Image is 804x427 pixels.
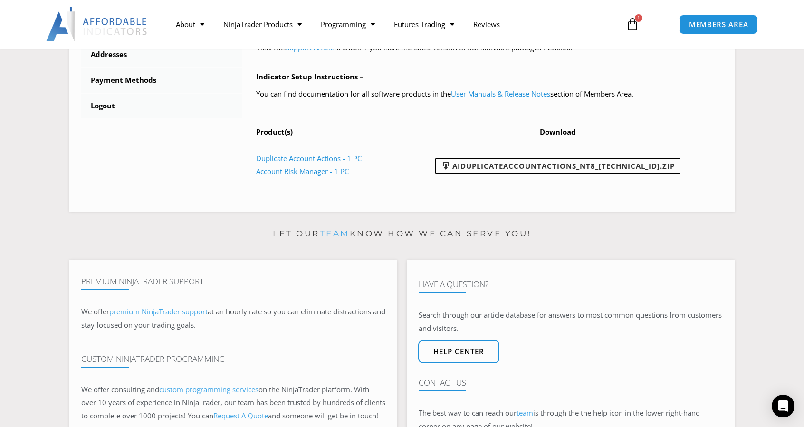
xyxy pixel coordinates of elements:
[46,7,148,41] img: LogoAI | Affordable Indicators – NinjaTrader
[166,13,615,35] nav: Menu
[256,127,293,136] span: Product(s)
[540,127,576,136] span: Download
[418,340,499,363] a: Help center
[69,226,735,242] p: Let our know how we can serve you!
[256,72,364,81] b: Indicator Setup Instructions –
[81,354,385,364] h4: Custom NinjaTrader Programming
[464,13,509,35] a: Reviews
[433,348,484,355] span: Help center
[256,154,362,163] a: Duplicate Account Actions - 1 PC
[517,408,533,417] a: team
[435,158,680,174] a: AIDuplicateAccountActions_NT8_[TECHNICAL_ID].zip
[256,87,723,101] p: You can find documentation for all software products in the section of Members Area.
[256,166,349,176] a: Account Risk Manager - 1 PC
[81,42,242,67] a: Addresses
[635,14,642,22] span: 1
[612,10,653,38] a: 1
[213,411,268,420] a: Request A Quote
[214,13,311,35] a: NinjaTrader Products
[689,21,748,28] span: MEMBERS AREA
[419,309,723,335] p: Search through our article database for answers to most common questions from customers and visit...
[320,229,350,238] a: team
[166,13,214,35] a: About
[81,307,385,330] span: at an hourly rate so you can eliminate distractions and stay focused on your trading goals.
[81,68,242,93] a: Payment Methods
[419,280,723,289] h4: Have A Question?
[311,13,384,35] a: Programming
[159,385,258,394] a: custom programming services
[81,385,258,394] span: We offer consulting and
[109,307,208,316] a: premium NinjaTrader support
[81,385,385,421] span: on the NinjaTrader platform. With over 10 years of experience in NinjaTrader, our team has been t...
[81,277,385,286] h4: Premium NinjaTrader Support
[679,15,758,34] a: MEMBERS AREA
[451,89,550,98] a: User Manuals & Release Notes
[81,94,242,118] a: Logout
[384,13,464,35] a: Futures Trading
[81,307,109,316] span: We offer
[419,378,723,388] h4: Contact Us
[772,395,794,417] div: Open Intercom Messenger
